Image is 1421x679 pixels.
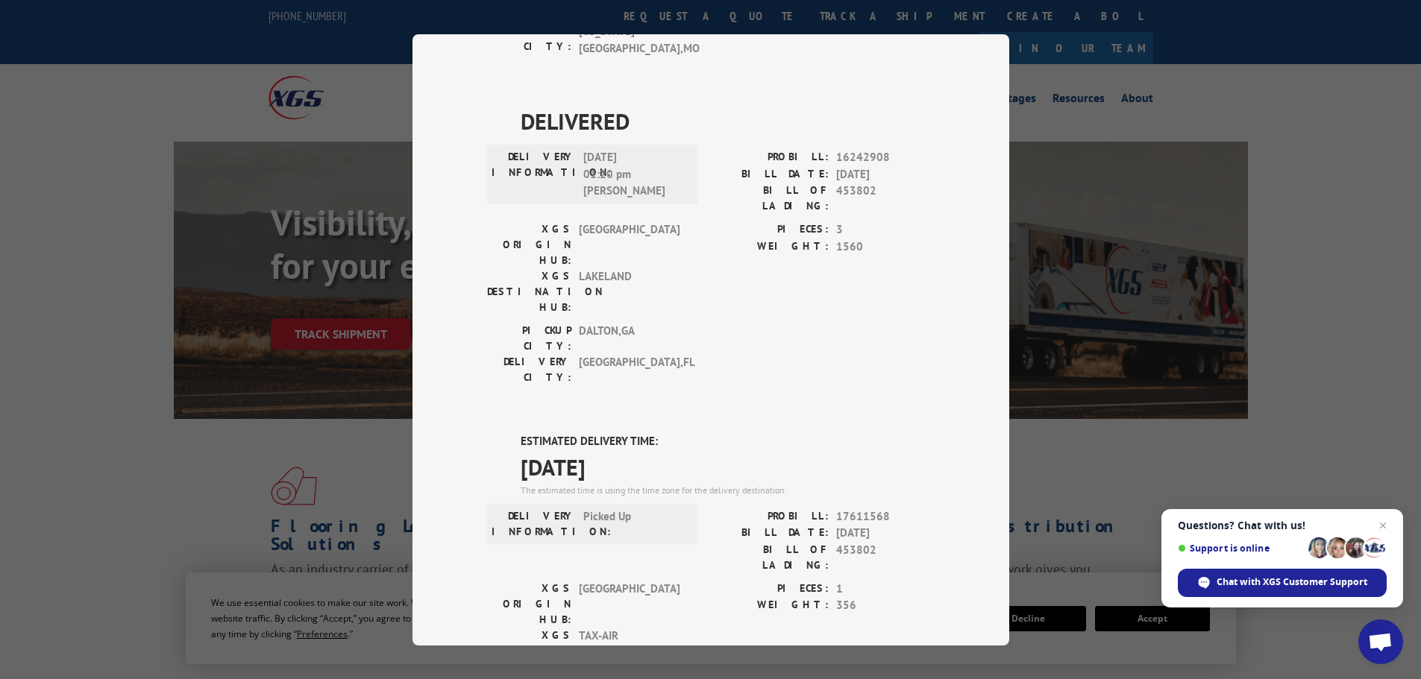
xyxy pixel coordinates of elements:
label: BILL DATE: [711,165,829,183]
label: DELIVERY INFORMATION: [492,508,576,539]
span: 453802 [836,183,935,214]
label: BILL OF LADING: [711,183,829,214]
label: XGS ORIGIN HUB: [487,221,571,268]
span: 453802 [836,541,935,572]
span: LAKELAND [579,268,680,315]
label: WEIGHT: [711,597,829,614]
span: [DATE] [836,525,935,542]
div: Open chat [1358,619,1403,664]
label: XGS DESTINATION HUB: [487,627,571,674]
span: [DATE] 01:20 pm [PERSON_NAME] [583,149,684,200]
span: TAX-AIR [579,627,680,674]
label: BILL DATE: [711,525,829,542]
label: XGS DESTINATION HUB: [487,268,571,315]
span: Support is online [1178,543,1303,554]
span: DELIVERED [521,104,935,138]
span: 356 [836,597,935,614]
span: DALTON , GA [579,323,680,354]
label: DELIVERY CITY: [487,23,571,57]
span: 1560 [836,238,935,255]
span: 16242908 [836,149,935,166]
label: BILL OF LADING: [711,541,829,572]
label: DELIVERY CITY: [487,354,571,385]
label: PROBILL: [711,149,829,166]
div: The estimated time is using the time zone for the delivery destination. [521,483,935,496]
label: PICKUP CITY: [487,323,571,354]
span: Chat with XGS Customer Support [1217,575,1367,589]
span: 3 [836,221,935,239]
span: Close chat [1374,517,1392,534]
label: DELIVERY INFORMATION: [492,149,576,200]
span: 1 [836,580,935,597]
span: [US_STATE][GEOGRAPHIC_DATA] , MO [579,23,680,57]
span: [DATE] [521,449,935,483]
label: XGS ORIGIN HUB: [487,580,571,627]
label: PROBILL: [711,508,829,525]
div: Chat with XGS Customer Support [1178,569,1387,597]
label: PIECES: [711,580,829,597]
label: PIECES: [711,221,829,239]
label: ESTIMATED DELIVERY TIME: [521,433,935,450]
span: [GEOGRAPHIC_DATA] [579,580,680,627]
span: [DATE] [836,165,935,183]
label: WEIGHT: [711,238,829,255]
span: Questions? Chat with us! [1178,519,1387,531]
span: 17611568 [836,508,935,525]
span: Picked Up [583,508,684,539]
span: [GEOGRAPHIC_DATA] [579,221,680,268]
span: [GEOGRAPHIC_DATA] , FL [579,354,680,385]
